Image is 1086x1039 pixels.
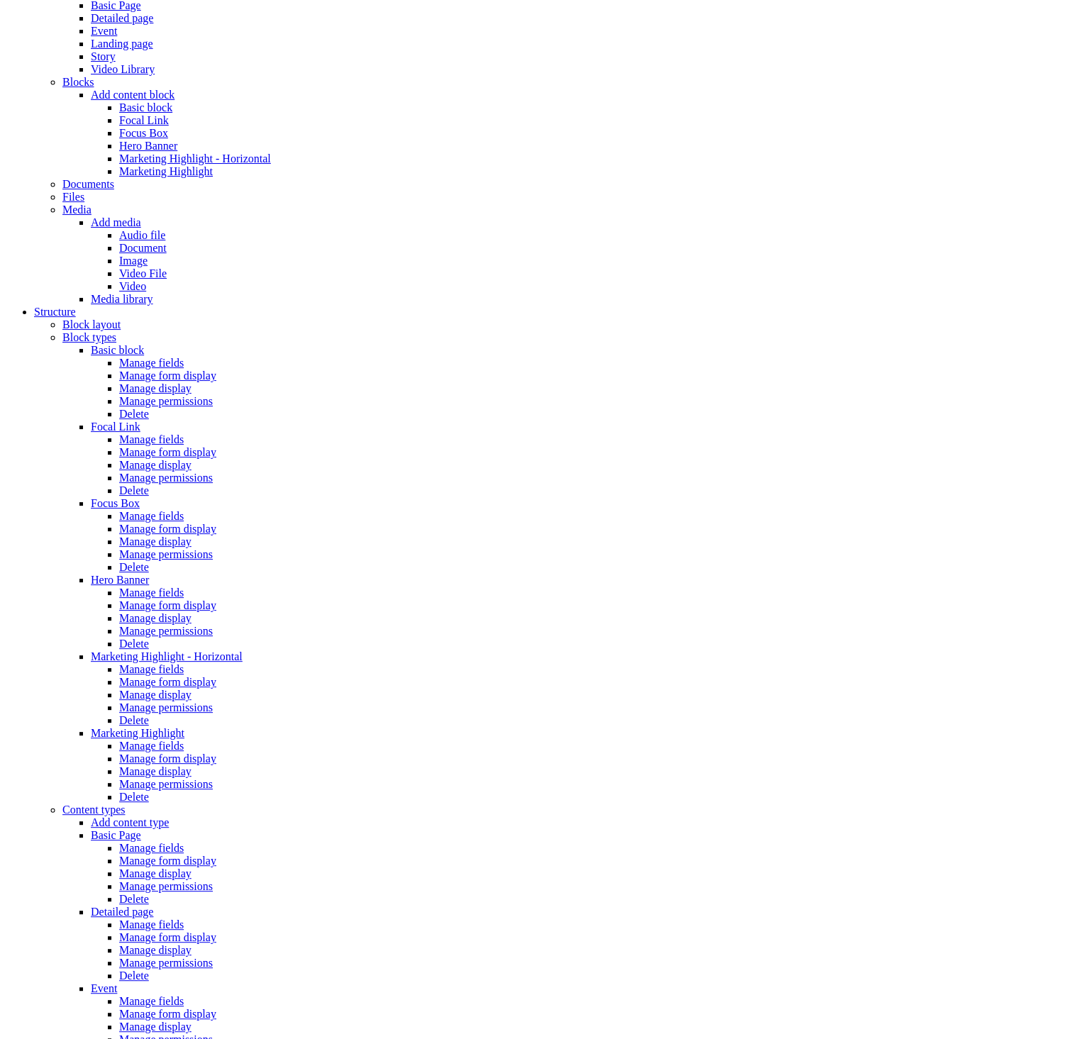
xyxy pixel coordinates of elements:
a: Manage display [119,535,192,548]
a: Manage fields [119,433,184,445]
a: Block layout [62,318,121,330]
a: Delete [119,791,149,803]
a: Marketing Highlight [119,165,213,177]
a: Image [119,255,148,267]
a: Manage display [119,867,192,879]
a: Manage permissions [119,778,213,790]
a: Manage display [119,612,192,624]
a: Manage fields [119,587,184,599]
a: Manage permissions [119,395,213,407]
a: Manage display [119,689,192,701]
a: Media [62,204,92,216]
a: Manage form display [119,370,216,382]
a: Manage display [119,1021,192,1033]
a: Audio file [119,229,165,241]
a: Hero Banner [91,574,149,586]
a: Delete [119,893,149,905]
a: Delete [119,561,149,573]
a: Manage display [119,765,192,777]
a: Focus Box [119,127,168,139]
a: Media library [91,293,153,305]
a: Manage permissions [119,472,213,484]
a: Story [91,50,116,62]
a: Focus Box [91,497,140,509]
a: Manage form display [119,855,216,867]
a: Manage display [119,944,192,956]
a: Event [91,982,117,994]
a: Blocks [62,76,94,88]
a: Documents [62,178,114,190]
a: Video File [119,267,167,279]
a: Delete [119,969,149,982]
a: Video [119,280,146,292]
a: Manage form display [119,931,216,943]
a: Delete [119,408,149,420]
a: Manage form display [119,599,216,611]
a: Manage fields [119,842,184,854]
a: Manage permissions [119,701,213,713]
a: Manage permissions [119,625,213,637]
a: Manage fields [119,357,184,369]
a: Manage display [119,459,192,471]
a: Hero Banner [119,140,177,152]
a: Structure [34,306,76,318]
a: Marketing Highlight [91,727,184,739]
a: Manage fields [119,995,184,1007]
a: Content types [62,804,125,816]
a: Detailed page [91,906,153,918]
a: Detailed page [91,12,153,24]
a: Focal Link [119,114,169,126]
a: Manage fields [119,918,184,930]
a: Document [119,242,167,254]
a: Manage fields [119,510,184,522]
a: Manage fields [119,663,184,675]
a: Delete [119,484,149,496]
a: Video Library [91,63,155,75]
a: Event [91,25,117,37]
a: Manage form display [119,752,216,765]
a: Marketing Highlight - Horizontal [119,152,271,165]
a: Manage permissions [119,548,213,560]
a: Basic block [91,344,144,356]
a: Add media [91,216,141,228]
a: Basic Page [91,829,141,841]
a: Manage permissions [119,880,213,892]
a: Manage form display [119,446,216,458]
a: Delete [119,714,149,726]
a: Landing page [91,38,153,50]
a: Manage form display [119,676,216,688]
a: Block types [62,331,116,343]
a: Basic block [119,101,172,113]
a: Manage display [119,382,192,394]
a: Manage permissions [119,957,213,969]
a: Marketing Highlight - Horizontal [91,650,243,662]
a: Add content type [91,816,169,828]
a: Manage form display [119,523,216,535]
a: Manage fields [119,740,184,752]
a: Add content block [91,89,174,101]
a: Delete [119,638,149,650]
a: Focal Link [91,421,140,433]
a: Manage form display [119,1008,216,1020]
a: Files [62,191,84,203]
